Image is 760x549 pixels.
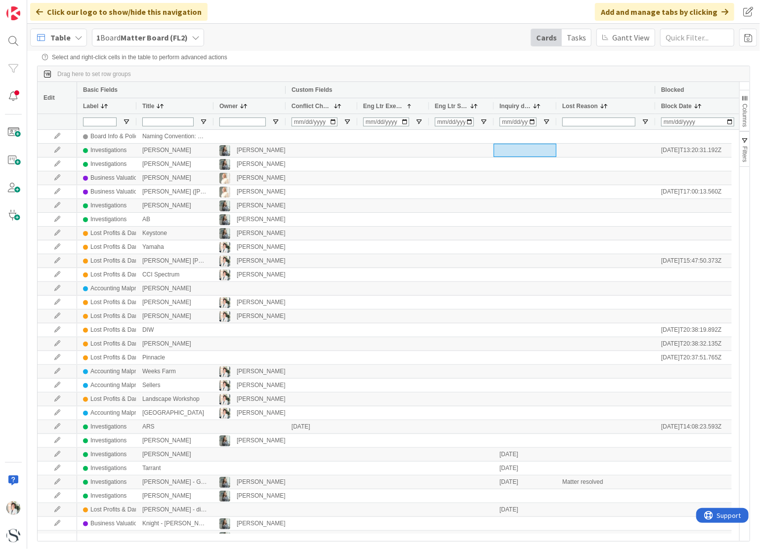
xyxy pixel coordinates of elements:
img: KT [219,242,230,253]
div: Lost Profits & Damages [90,269,153,281]
div: [PERSON_NAME] [237,186,286,198]
div: [PERSON_NAME] [237,199,286,212]
div: [DATE]T14:08:23.593Z [655,420,754,433]
button: Open Filter Menu [641,118,649,126]
div: Tasks [562,29,591,46]
div: Cards [531,29,562,46]
div: [PERSON_NAME] [136,144,213,157]
img: LG [219,435,230,446]
img: KT [219,408,230,419]
button: Open Filter Menu [272,118,280,126]
div: Yamaha [136,240,213,254]
span: Lost Reason [562,103,598,110]
div: Accounting Malpractice [90,407,152,419]
span: Basic Fields [83,86,118,93]
img: LG [219,200,230,211]
input: Owner Filter Input [219,118,266,126]
div: [DATE]T20:38:19.892Z [655,323,754,337]
div: Investigations [90,434,127,447]
span: Columns [741,104,748,127]
img: KS [219,187,230,197]
div: [PERSON_NAME] [237,255,286,267]
div: [DATE]T20:38:32.135Z [655,337,754,351]
input: Label Filter Input [83,118,117,126]
div: [PERSON_NAME] [237,517,286,530]
div: Pinnacle [136,351,213,364]
img: LG [219,477,230,488]
span: Conflict Check [292,103,332,110]
input: Eng Ltr Sent Filter Input [435,118,474,126]
div: ARS [136,420,213,433]
img: LG [219,491,230,502]
div: [PERSON_NAME] [237,269,286,281]
div: [PERSON_NAME] [237,365,286,378]
div: [PERSON_NAME] [136,434,213,447]
div: [PERSON_NAME] [136,310,213,323]
div: Investigations [90,448,127,461]
img: Visit kanbanzone.com [6,6,20,20]
img: LG [219,532,230,543]
span: Blocked [661,86,684,93]
span: Board [96,32,188,43]
div: Click our logo to show/hide this navigation [30,3,208,21]
div: Lost Profits & Damages [90,227,153,239]
div: [DATE] [494,475,556,489]
div: Board Info & Policies [90,130,145,143]
div: Investigations [90,490,127,502]
div: Investigations [90,421,127,433]
div: Matter resolved [556,475,655,489]
span: Gantt View [612,32,649,43]
button: Open Filter Menu [415,118,423,126]
div: Lost Profits & Damages [90,504,153,516]
div: Row Groups [57,71,131,78]
div: [PERSON_NAME] [237,144,286,157]
div: Sellers [136,379,213,392]
button: Open Filter Menu [480,118,488,126]
img: LG [219,159,230,170]
div: [PERSON_NAME] [237,296,286,309]
div: [PERSON_NAME] [237,476,286,488]
input: Quick Filter... [660,29,734,46]
div: [DATE] [494,462,556,475]
div: Accounting Malpractice [90,365,152,378]
div: Landscape Workshop [136,392,213,406]
button: Open Filter Menu [200,118,208,126]
div: [PERSON_NAME] [136,448,213,461]
b: Matter Board (FL2) [121,33,188,42]
div: [DATE] [494,503,556,516]
div: [DATE] [494,448,556,461]
img: KT [219,270,230,280]
div: Weeks Farm [136,365,213,378]
div: [PERSON_NAME] [136,199,213,212]
img: LG [219,214,230,225]
div: Lost Profits & Damages [90,296,153,309]
img: KS [219,173,230,184]
div: Lost Profits & Damages [90,324,153,336]
div: Accounting Malpractice [90,379,152,392]
div: Lost Profits & Damages [90,255,153,267]
div: Select and right-click cells in the table to perform advanced actions [42,54,745,61]
div: [PERSON_NAME] [136,489,213,503]
div: [PERSON_NAME] - divorce/prenump/death [136,503,213,516]
input: Eng Ltr Executed Filter Input [363,118,409,126]
div: [DATE]T20:37:51.765Z [655,351,754,364]
input: Conflict Check Filter Input [292,118,338,126]
div: CCI Spectrum [136,268,213,281]
div: Business Valuation [90,186,140,198]
div: [PERSON_NAME] [136,282,213,295]
div: [PERSON_NAME] [PERSON_NAME] [136,254,213,268]
div: Keystone [136,227,213,240]
div: [PERSON_NAME] [237,310,286,322]
div: Lost Profits & Damages [90,241,153,253]
div: [DATE]T13:20:31.192Z [655,144,754,157]
button: Open Filter Menu [543,118,550,126]
input: Lost Reason Filter Input [562,118,635,126]
img: KT [219,380,230,391]
span: Title [142,103,154,110]
div: [PERSON_NAME] [237,531,286,544]
div: [PERSON_NAME] [237,490,286,502]
div: Lost Profits & Damages [90,352,153,364]
span: Eng Ltr Executed [363,103,403,110]
img: LG [219,228,230,239]
span: Inquiry date [500,103,531,110]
